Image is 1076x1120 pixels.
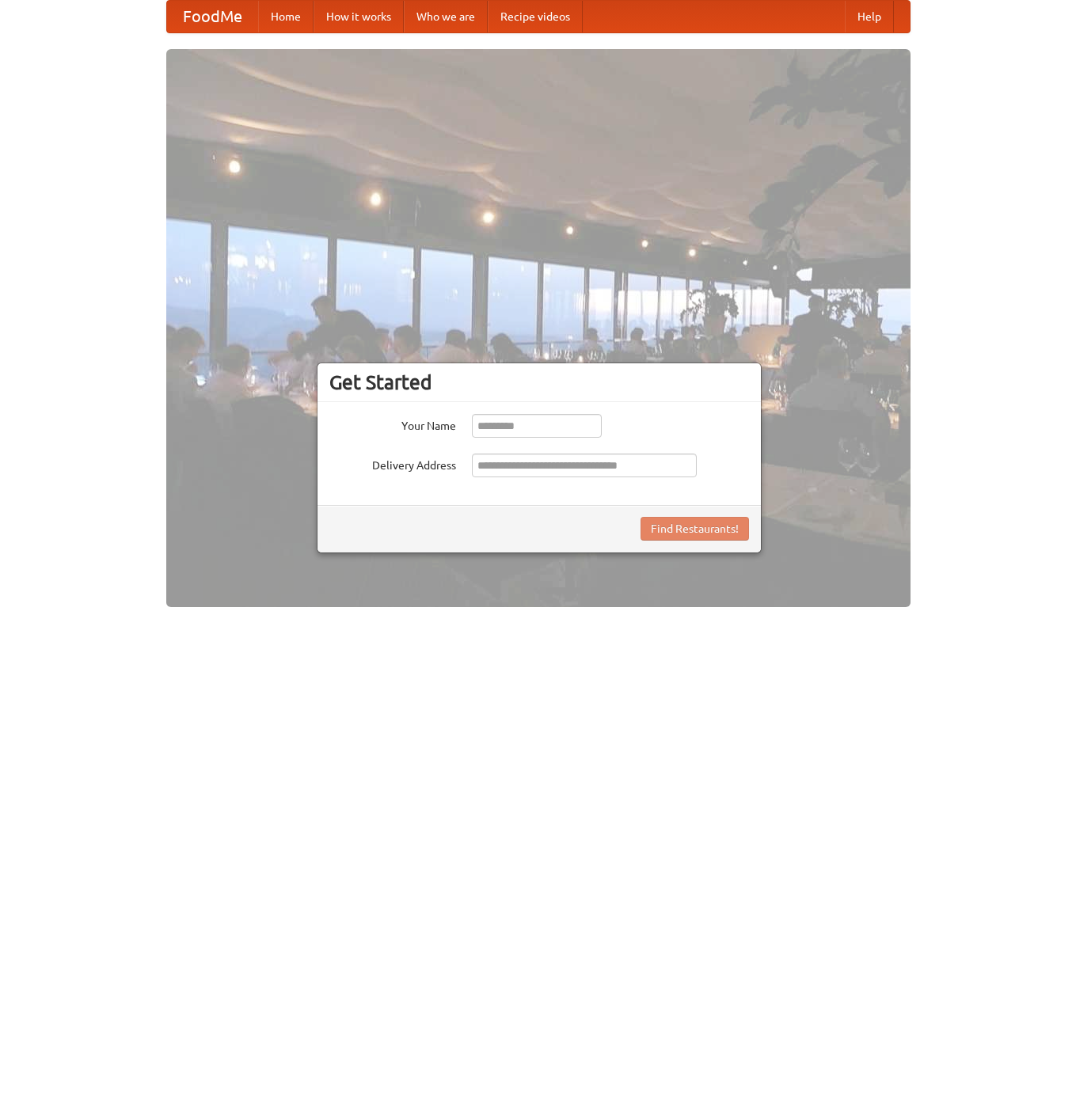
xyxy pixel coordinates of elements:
[641,517,749,541] button: Find Restaurants!
[404,1,488,32] a: Who we are
[488,1,583,32] a: Recipe videos
[258,1,314,32] a: Home
[329,414,456,434] label: Your Name
[314,1,404,32] a: How it works
[329,454,456,473] label: Delivery Address
[167,1,258,32] a: FoodMe
[845,1,894,32] a: Help
[329,370,749,394] h3: Get Started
